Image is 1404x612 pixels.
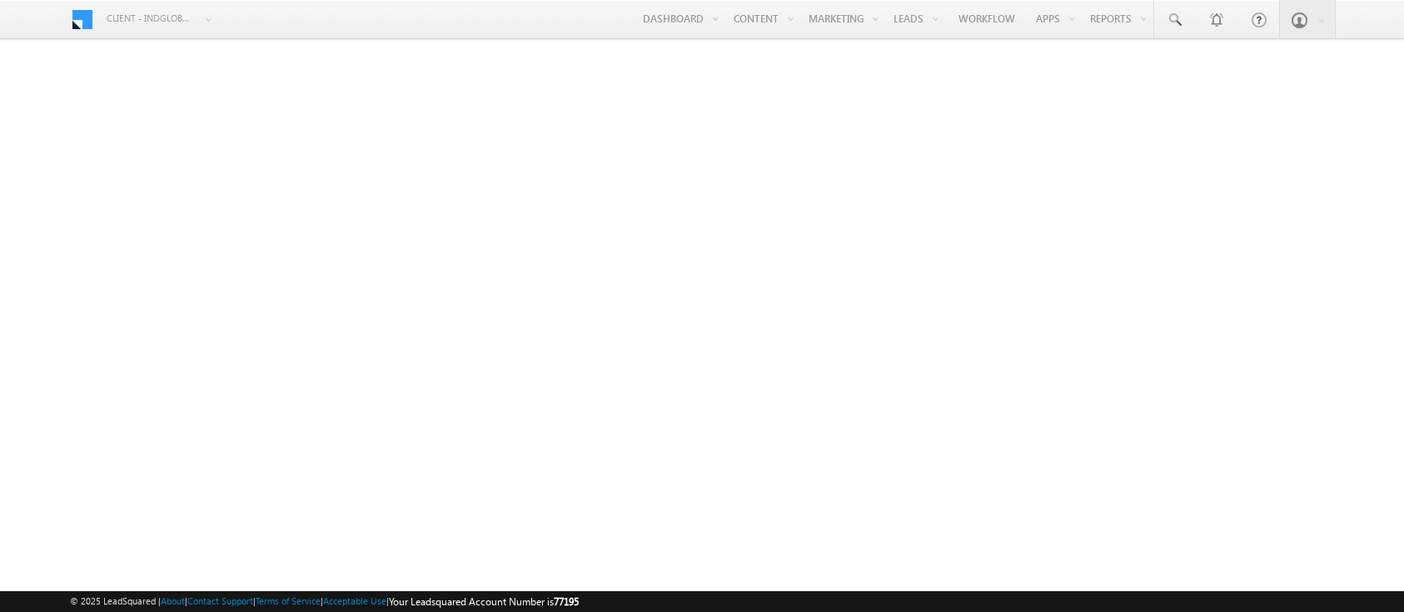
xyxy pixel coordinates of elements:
span: © 2025 LeadSquared | | | | | [70,594,579,610]
span: Client - indglobal2 (77195) [107,10,194,27]
a: Contact Support [187,595,253,606]
a: About [161,595,185,606]
a: Terms of Service [256,595,321,606]
span: Your Leadsquared Account Number is [389,595,579,608]
a: Acceptable Use [323,595,386,606]
span: 77195 [554,595,579,608]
